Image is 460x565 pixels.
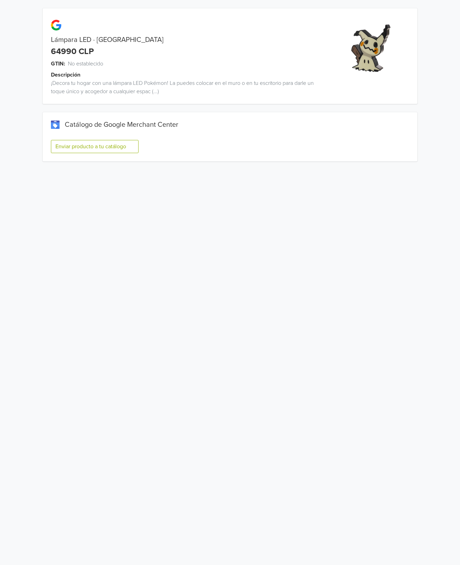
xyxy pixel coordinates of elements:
span: GTIN: [51,60,65,68]
div: 64990 CLP [51,47,94,57]
div: Lámpara LED · [GEOGRAPHIC_DATA] [43,36,324,44]
div: Descripción [51,71,332,79]
div: ¡Decora tu hogar con una lámpara LED Pokémon! La puedes colocar en el muro o en tu escritorio par... [43,79,324,96]
span: No establecido [68,60,103,68]
img: product_image [344,22,397,74]
div: Catálogo de Google Merchant Center [51,121,409,129]
button: Enviar producto a tu catálogo [51,140,139,153]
